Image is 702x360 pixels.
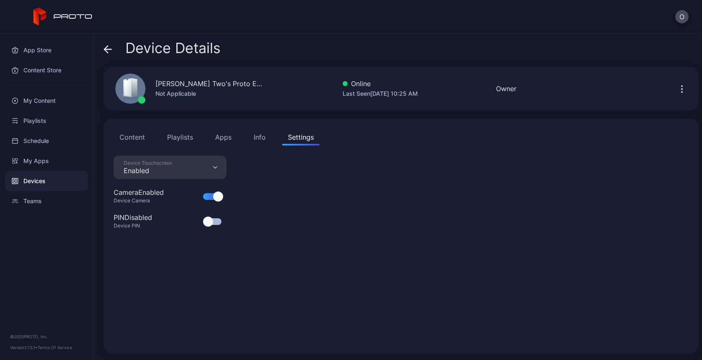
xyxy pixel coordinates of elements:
div: © 2025 PROTO, Inc. [10,333,83,340]
span: Version 1.13.1 • [10,345,38,350]
div: PIN Disabled [114,212,152,222]
a: My Content [5,91,88,111]
div: Last Seen [DATE] 10:25 AM [343,89,418,99]
button: Settings [282,129,320,146]
div: Not Applicable [155,89,264,99]
button: Device TouchscreenEnabled [114,156,226,179]
a: Content Store [5,60,88,80]
div: Info [254,132,266,142]
a: App Store [5,40,88,60]
div: Owner [496,84,516,94]
a: Schedule [5,131,88,151]
a: Teams [5,191,88,211]
div: [PERSON_NAME] Two's Proto Epic [155,79,264,89]
a: Devices [5,171,88,191]
button: O [675,10,689,23]
a: Playlists [5,111,88,131]
a: My Apps [5,151,88,171]
div: Settings [288,132,314,142]
div: Device Camera [114,197,174,204]
div: Device Touchscreen [124,160,172,166]
div: Online [343,79,418,89]
span: Device Details [125,40,221,56]
a: Terms Of Service [38,345,72,350]
button: Info [248,129,272,146]
button: Content [114,129,151,146]
button: Playlists [161,129,199,146]
div: Device PIN [114,222,162,229]
button: Apps [209,129,237,146]
div: Camera Enabled [114,187,164,197]
div: Enabled [124,166,172,175]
